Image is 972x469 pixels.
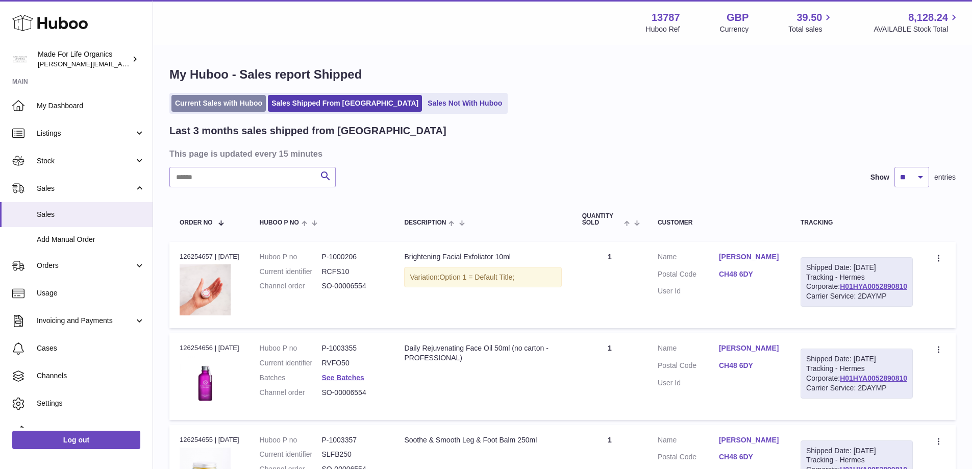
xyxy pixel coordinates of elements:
[646,24,680,34] div: Huboo Ref
[37,261,134,270] span: Orders
[801,257,913,307] div: Tracking - Hermes Corporate:
[180,435,239,445] div: 126254655 | [DATE]
[321,281,384,291] dd: SO-00006554
[796,11,822,24] span: 39.50
[169,148,953,159] h3: This page is updated every 15 minutes
[260,450,322,459] dt: Current identifier
[439,273,514,281] span: Option 1 = Default Title;
[260,252,322,262] dt: Huboo P no
[260,267,322,277] dt: Current identifier
[801,349,913,399] div: Tracking - Hermes Corporate:
[38,60,259,68] span: [PERSON_NAME][EMAIL_ADDRESS][PERSON_NAME][DOMAIN_NAME]
[180,264,231,315] img: brightening-facial-exfoliator-10ml-rcfs10-5.jpg
[788,11,834,34] a: 39.50 Total sales
[719,435,780,445] a: [PERSON_NAME]
[719,252,780,262] a: [PERSON_NAME]
[37,399,145,408] span: Settings
[719,269,780,279] a: CH48 6DY
[260,435,322,445] dt: Huboo P no
[658,286,719,296] dt: User Id
[321,435,384,445] dd: P-1003357
[806,446,907,456] div: Shipped Date: [DATE]
[321,450,384,459] dd: SLFB250
[719,343,780,353] a: [PERSON_NAME]
[582,213,621,226] span: Quantity Sold
[37,184,134,193] span: Sales
[908,11,948,24] span: 8,128.24
[404,219,446,226] span: Description
[658,452,719,464] dt: Postal Code
[321,388,384,398] dd: SO-00006554
[870,172,889,182] label: Show
[874,24,960,34] span: AVAILABLE Stock Total
[260,358,322,368] dt: Current identifier
[321,343,384,353] dd: P-1003355
[12,52,28,67] img: geoff.winwood@madeforlifeorganics.com
[658,219,780,226] div: Customer
[658,269,719,282] dt: Postal Code
[404,435,561,445] div: Soothe & Smooth Leg & Foot Balm 250ml
[658,435,719,448] dt: Name
[37,316,134,326] span: Invoicing and Payments
[727,11,749,24] strong: GBP
[37,156,134,166] span: Stock
[658,252,719,264] dt: Name
[806,354,907,364] div: Shipped Date: [DATE]
[840,374,907,382] a: H01HYA0052890810
[404,343,561,363] div: Daily Rejuvenating Face Oil 50ml (no carton - PROFESSIONAL)
[37,129,134,138] span: Listings
[268,95,422,112] a: Sales Shipped From [GEOGRAPHIC_DATA]
[658,378,719,388] dt: User Id
[260,281,322,291] dt: Channel order
[37,371,145,381] span: Channels
[321,358,384,368] dd: RVFO50
[38,50,130,69] div: Made For Life Organics
[37,235,145,244] span: Add Manual Order
[260,373,322,383] dt: Batches
[788,24,834,34] span: Total sales
[321,374,364,382] a: See Batches
[840,282,907,290] a: H01HYA0052890810
[321,267,384,277] dd: RCFS10
[180,343,239,353] div: 126254656 | [DATE]
[37,288,145,298] span: Usage
[37,343,145,353] span: Cases
[719,452,780,462] a: CH48 6DY
[180,356,231,407] img: 137871728045571.jpg
[169,124,446,138] h2: Last 3 months sales shipped from [GEOGRAPHIC_DATA]
[806,263,907,273] div: Shipped Date: [DATE]
[37,210,145,219] span: Sales
[572,242,647,328] td: 1
[806,291,907,301] div: Carrier Service: 2DAYMP
[572,333,647,419] td: 1
[260,343,322,353] dt: Huboo P no
[180,252,239,261] div: 126254657 | [DATE]
[37,101,145,111] span: My Dashboard
[12,431,140,449] a: Log out
[806,383,907,393] div: Carrier Service: 2DAYMP
[658,343,719,356] dt: Name
[652,11,680,24] strong: 13787
[404,267,561,288] div: Variation:
[801,219,913,226] div: Tracking
[658,361,719,373] dt: Postal Code
[874,11,960,34] a: 8,128.24 AVAILABLE Stock Total
[169,66,956,83] h1: My Huboo - Sales report Shipped
[720,24,749,34] div: Currency
[260,219,299,226] span: Huboo P no
[719,361,780,371] a: CH48 6DY
[424,95,506,112] a: Sales Not With Huboo
[171,95,266,112] a: Current Sales with Huboo
[934,172,956,182] span: entries
[321,252,384,262] dd: P-1000206
[180,219,213,226] span: Order No
[260,388,322,398] dt: Channel order
[404,252,561,262] div: Brightening Facial Exfoliator 10ml
[37,426,145,436] span: Returns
